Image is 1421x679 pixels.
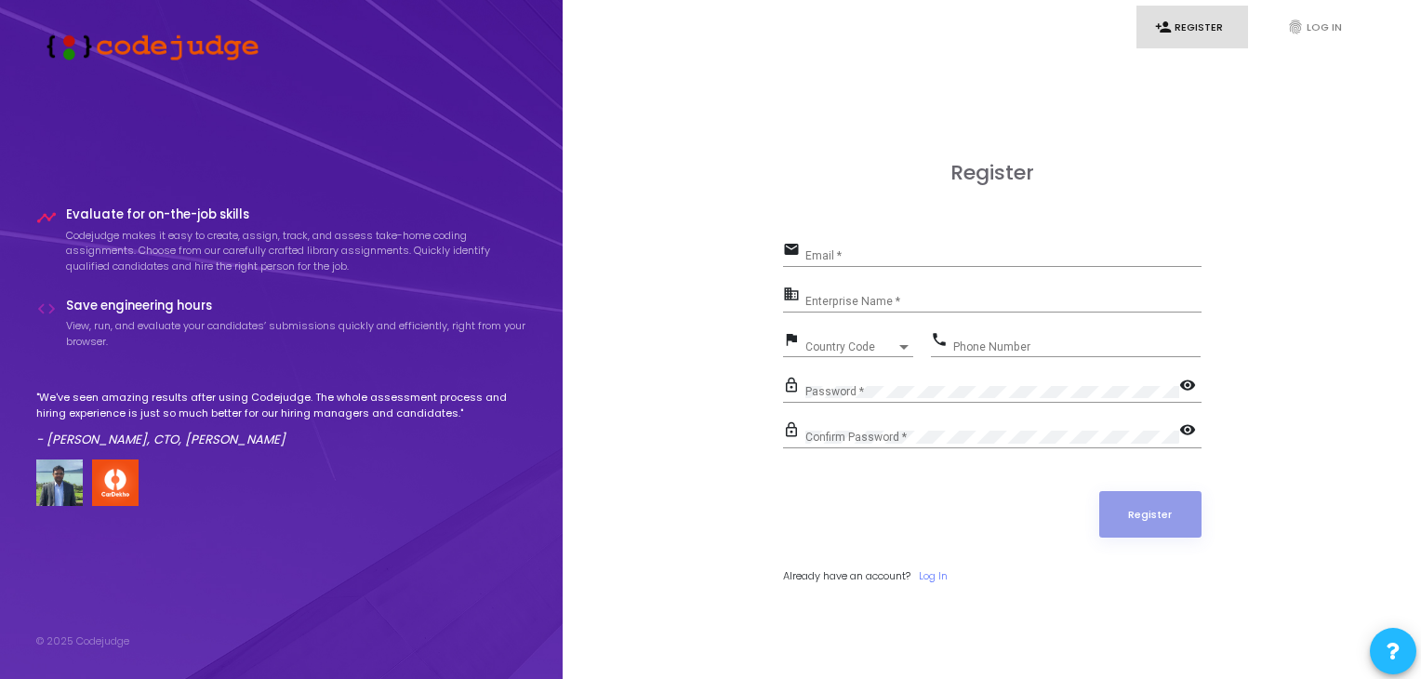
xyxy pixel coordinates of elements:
[783,420,805,443] mat-icon: lock_outline
[36,299,57,319] i: code
[1179,376,1202,398] mat-icon: visibility
[783,161,1202,185] h3: Register
[1179,420,1202,443] mat-icon: visibility
[1268,6,1380,49] a: fingerprintLog In
[783,376,805,398] mat-icon: lock_outline
[1099,491,1202,538] button: Register
[805,295,1202,308] input: Enterprise Name
[1155,19,1172,35] i: person_add
[66,299,527,313] h4: Save engineering hours
[931,330,953,353] mat-icon: phone
[36,390,527,420] p: "We've seen amazing results after using Codejudge. The whole assessment process and hiring experi...
[36,207,57,228] i: timeline
[783,330,805,353] mat-icon: flag
[36,633,129,649] div: © 2025 Codejudge
[783,285,805,307] mat-icon: business
[1287,19,1304,35] i: fingerprint
[66,228,527,274] p: Codejudge makes it easy to create, assign, track, and assess take-home coding assignments. Choose...
[805,341,896,353] span: Country Code
[919,568,948,584] a: Log In
[36,459,83,506] img: user image
[953,340,1201,353] input: Phone Number
[66,318,527,349] p: View, run, and evaluate your candidates’ submissions quickly and efficiently, right from your bro...
[1136,6,1248,49] a: person_addRegister
[66,207,527,222] h4: Evaluate for on-the-job skills
[805,249,1202,262] input: Email
[36,431,286,448] em: - [PERSON_NAME], CTO, [PERSON_NAME]
[783,568,910,583] span: Already have an account?
[92,459,139,506] img: company-logo
[783,240,805,262] mat-icon: email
